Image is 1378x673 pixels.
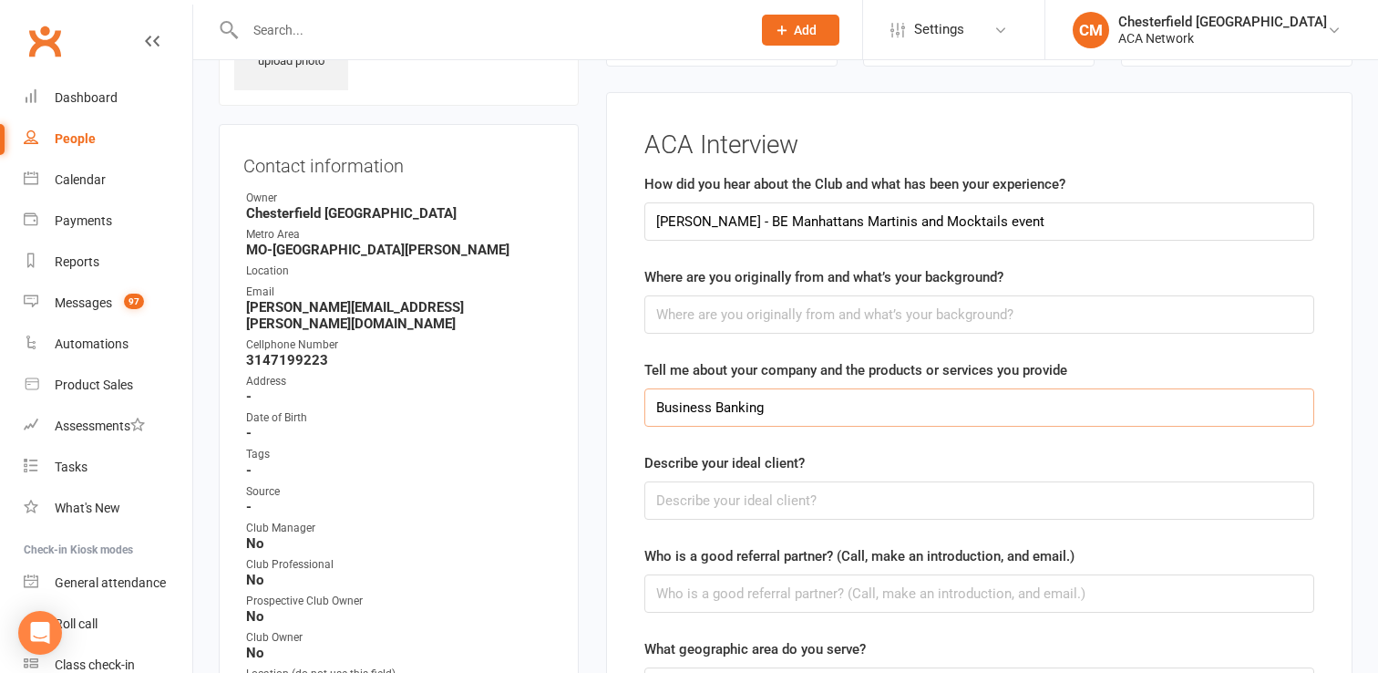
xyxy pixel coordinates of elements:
[240,17,738,43] input: Search...
[246,593,554,610] div: Prospective Club Owner
[246,409,554,427] div: Date of Birth
[24,406,192,447] a: Assessments
[1073,12,1109,48] div: CM
[55,172,106,187] div: Calendar
[246,425,554,441] strong: -
[24,201,192,242] a: Payments
[24,488,192,529] a: What's New
[246,535,554,552] strong: No
[246,572,554,588] strong: No
[246,446,554,463] div: Tags
[24,604,192,645] a: Roll call
[644,388,1314,427] input: Tell me about your company and the products or services you provide
[22,18,67,64] a: Clubworx
[246,645,554,661] strong: No
[243,149,554,176] h3: Contact information
[246,226,554,243] div: Metro Area
[644,481,1314,520] input: Describe your ideal client?
[246,520,554,537] div: Club Manager
[246,205,554,222] strong: Chesterfield [GEOGRAPHIC_DATA]
[644,295,1314,334] input: Where are you originally from and what’s your background?
[55,616,98,631] div: Roll call
[644,173,1065,195] label: How did you hear about the Club and what has been your experience?
[246,284,554,301] div: Email
[762,15,839,46] button: Add
[55,575,166,590] div: General attendance
[794,23,817,37] span: Add
[55,90,118,105] div: Dashboard
[1118,14,1327,30] div: Chesterfield [GEOGRAPHIC_DATA]
[246,608,554,625] strong: No
[246,373,554,390] div: Address
[55,131,96,146] div: People
[246,352,554,368] strong: 3147199223
[644,545,1075,567] label: Who is a good referral partner? (Call, make an introduction, and email.)
[24,447,192,488] a: Tasks
[644,359,1067,381] label: Tell me about your company and the products or services you provide
[24,78,192,119] a: Dashboard
[24,324,192,365] a: Automations
[644,638,866,660] label: What geographic area do you serve?
[24,563,192,604] a: General attendance kiosk mode
[644,452,805,474] label: Describe your ideal client?
[1118,30,1327,47] div: ACA Network
[246,242,554,258] strong: MO-[GEOGRAPHIC_DATA][PERSON_NAME]
[24,283,192,324] a: Messages 97
[55,501,120,515] div: What's New
[24,160,192,201] a: Calendar
[246,299,554,332] strong: [PERSON_NAME][EMAIL_ADDRESS][PERSON_NAME][DOMAIN_NAME]
[246,388,554,405] strong: -
[246,263,554,280] div: Location
[246,629,554,647] div: Club Owner
[246,499,554,515] strong: -
[55,336,129,351] div: Automations
[246,556,554,574] div: Club Professional
[644,202,1314,241] input: How did you hear about the Club and what has been your experience?
[24,365,192,406] a: Product Sales
[55,419,145,433] div: Assessments
[644,266,1003,288] label: Where are you originally from and what’s your background?
[246,462,554,479] strong: -
[24,119,192,160] a: People
[55,213,112,228] div: Payments
[124,294,144,309] span: 97
[644,575,1314,613] input: Who is a good referral partner? (Call, make an introduction, and email.)
[55,657,135,672] div: Class check-in
[55,460,87,474] div: Tasks
[55,378,133,392] div: Product Sales
[246,336,554,354] div: Cellphone Number
[246,483,554,501] div: Source
[644,131,1314,160] h3: ACA Interview
[246,190,554,207] div: Owner
[24,242,192,283] a: Reports
[18,611,62,655] div: Open Intercom Messenger
[55,254,99,269] div: Reports
[914,9,964,50] span: Settings
[55,295,112,310] div: Messages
